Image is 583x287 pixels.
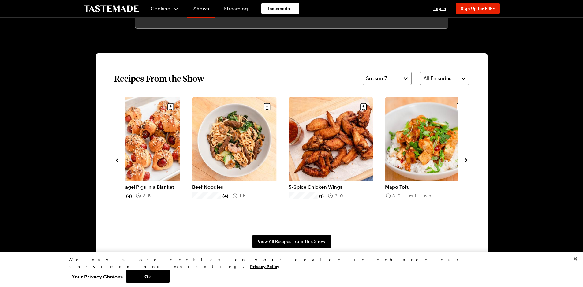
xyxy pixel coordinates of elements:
div: We may store cookies on your device to enhance our services and marketing. [69,256,509,270]
span: Log In [433,6,446,11]
a: Tastemade + [261,3,299,14]
div: 6 / 8 [385,97,481,222]
a: Beef Noodles [192,184,276,190]
a: Everything Bagel Pigs in a Blanket [96,184,180,190]
div: 5 / 8 [289,97,385,222]
button: navigate to next item [463,156,469,163]
button: Sign Up for FREE [456,3,500,14]
button: Ok [126,270,170,283]
button: Save recipe [165,101,176,113]
span: All Episodes [424,75,451,82]
button: Save recipe [454,101,465,113]
button: Your Privacy Choices [69,270,126,283]
a: View All Recipes From This Show [252,235,331,248]
button: Save recipe [261,101,273,113]
button: Season 7 [363,72,412,85]
span: Season 7 [366,75,387,82]
a: More information about your privacy, opens in a new tab [250,263,279,269]
a: Mapo Tofu [385,184,469,190]
a: Shows [187,1,215,18]
button: Log In [428,6,452,12]
span: View All Recipes From This Show [258,238,325,244]
button: Save recipe [357,101,369,113]
a: 5-Spice Chicken Wings [289,184,373,190]
span: Tastemade + [267,6,293,12]
div: 4 / 8 [192,97,289,222]
a: To Tastemade Home Page [84,5,139,12]
button: Close [569,252,582,266]
span: Sign Up for FREE [461,6,495,11]
span: Cooking [151,6,170,11]
div: Privacy [69,256,509,283]
h2: Recipes From the Show [114,73,204,84]
div: 3 / 8 [96,97,192,222]
button: All Episodes [420,72,469,85]
button: Cooking [151,1,179,16]
button: navigate to previous item [114,156,120,163]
